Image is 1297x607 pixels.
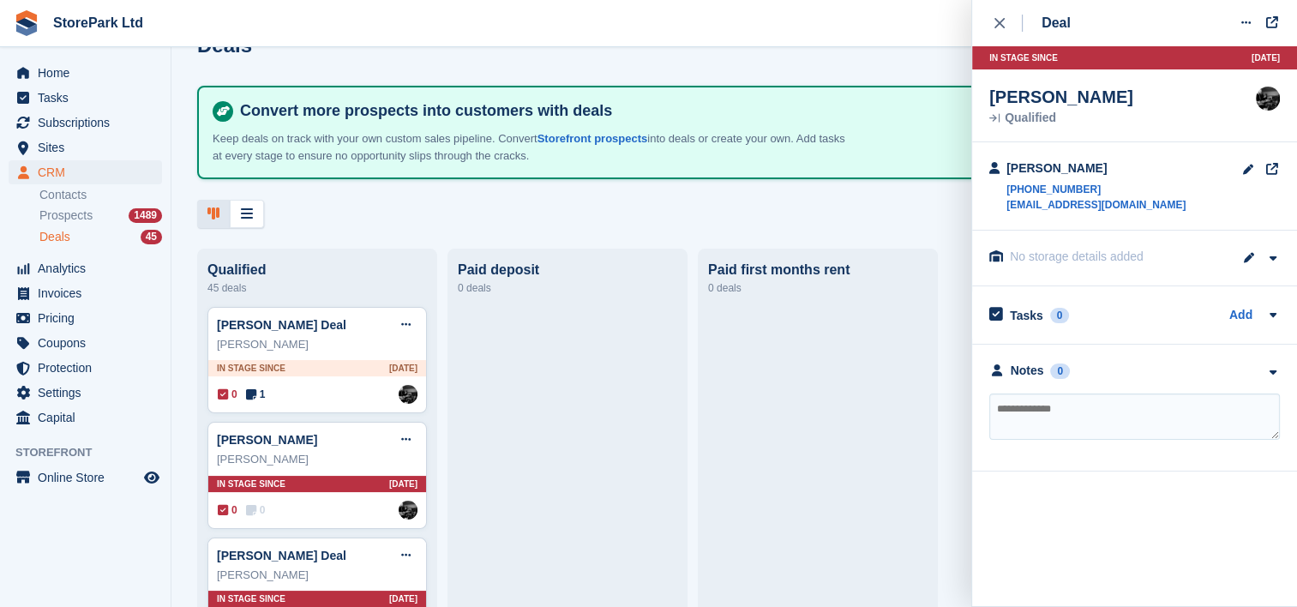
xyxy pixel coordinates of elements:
div: 1489 [129,208,162,223]
span: Online Store [38,466,141,490]
span: Analytics [38,256,141,280]
span: [DATE] [389,362,417,375]
span: 0 [246,502,266,518]
div: 0 [1050,364,1070,379]
a: Add [1229,306,1252,326]
div: Paid deposit [458,262,677,278]
div: 45 [141,230,162,244]
div: [PERSON_NAME] [217,567,417,584]
div: [PERSON_NAME] [217,451,417,468]
span: [DATE] [389,478,417,490]
div: Qualified [207,262,427,278]
a: menu [9,331,162,355]
a: menu [9,306,162,330]
a: menu [9,466,162,490]
span: Protection [38,356,141,380]
a: menu [9,160,162,184]
div: Deal [1042,13,1071,33]
a: [PHONE_NUMBER] [1006,182,1186,197]
a: Storefront prospects [537,132,648,145]
a: [PERSON_NAME] Deal [217,318,346,332]
a: StorePark Ltd [46,9,150,37]
span: In stage since [217,362,285,375]
span: In stage since [989,51,1058,64]
span: Invoices [38,281,141,305]
a: [EMAIL_ADDRESS][DOMAIN_NAME] [1006,197,1186,213]
span: 0 [218,387,237,402]
div: [PERSON_NAME] [217,336,417,353]
div: Qualified [989,112,1133,124]
div: 0 deals [708,278,928,298]
div: [PERSON_NAME] [1006,159,1186,177]
span: Storefront [15,444,171,461]
span: In stage since [217,478,285,490]
a: Ryan Mulcahy [399,501,417,520]
div: No storage details added [1010,248,1181,266]
span: [DATE] [389,592,417,605]
div: 45 deals [207,278,427,298]
a: Contacts [39,187,162,203]
span: In stage since [217,592,285,605]
div: [PERSON_NAME] [989,87,1133,107]
span: Tasks [38,86,141,110]
span: Sites [38,135,141,159]
h2: Tasks [1010,308,1043,323]
span: CRM [38,160,141,184]
a: menu [9,406,162,430]
a: menu [9,61,162,85]
span: Subscriptions [38,111,141,135]
a: Prospects 1489 [39,207,162,225]
a: menu [9,281,162,305]
div: Paid first months rent [708,262,928,278]
span: Coupons [38,331,141,355]
span: Prospects [39,207,93,224]
span: Settings [38,381,141,405]
span: Capital [38,406,141,430]
a: menu [9,381,162,405]
span: 0 [218,502,237,518]
img: Ryan Mulcahy [1256,87,1280,111]
span: 1 [246,387,266,402]
a: [PERSON_NAME] Deal [217,549,346,562]
span: Pricing [38,306,141,330]
div: Notes [1011,362,1044,380]
a: Preview store [141,467,162,488]
a: Deals 45 [39,228,162,246]
span: Deals [39,229,70,245]
img: stora-icon-8386f47178a22dfd0bd8f6a31ec36ba5ce8667c1dd55bd0f319d3a0aa187defe.svg [14,10,39,36]
a: menu [9,86,162,110]
div: 0 [1050,308,1070,323]
span: Home [38,61,141,85]
div: 0 deals [458,278,677,298]
a: menu [9,135,162,159]
span: [DATE] [1252,51,1280,64]
p: Keep deals on track with your own custom sales pipeline. Convert into deals or create your own. A... [213,130,856,164]
h4: Convert more prospects into customers with deals [233,101,1256,121]
a: menu [9,256,162,280]
a: menu [9,356,162,380]
a: [PERSON_NAME] [217,433,317,447]
img: Ryan Mulcahy [399,385,417,404]
a: menu [9,111,162,135]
